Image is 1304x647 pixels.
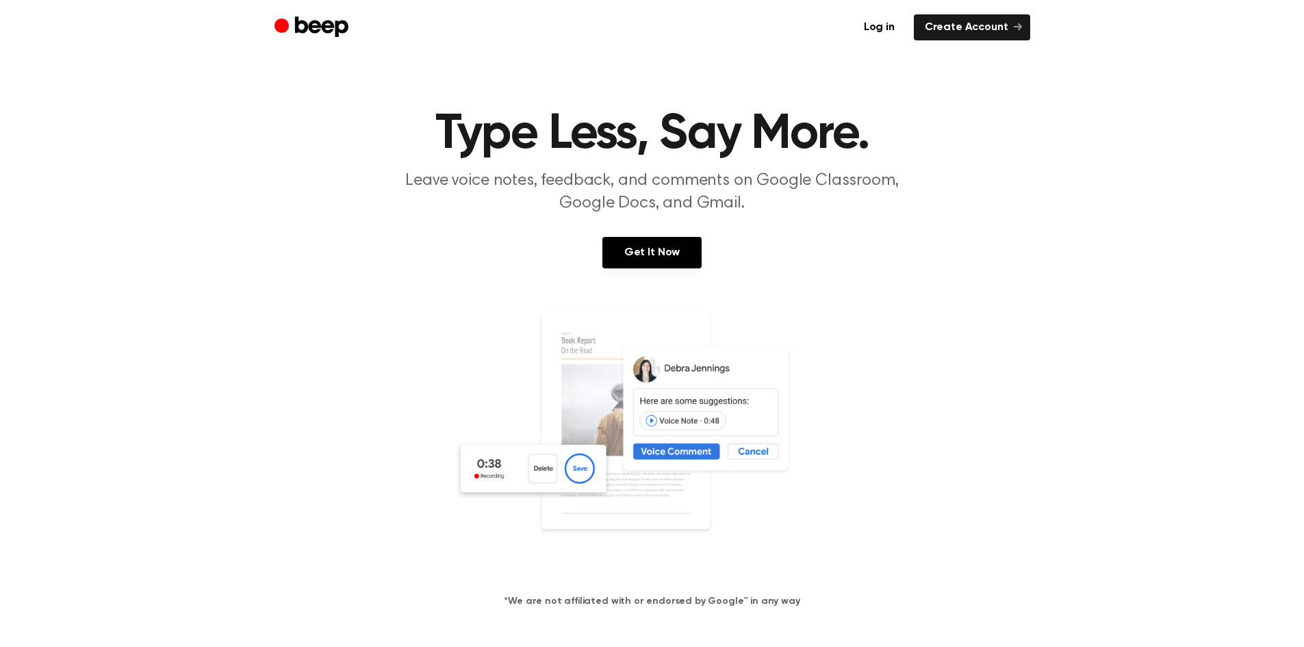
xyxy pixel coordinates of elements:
[454,309,851,572] img: Voice Comments on Docs and Recording Widget
[389,170,915,215] p: Leave voice notes, feedback, and comments on Google Classroom, Google Docs, and Gmail.
[16,594,1288,609] h4: *We are not affiliated with or endorsed by Google™ in any way
[274,14,352,41] a: Beep
[914,14,1030,40] a: Create Account
[302,110,1003,159] h1: Type Less, Say More.
[853,14,906,40] a: Log in
[602,237,702,268] a: Get It Now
